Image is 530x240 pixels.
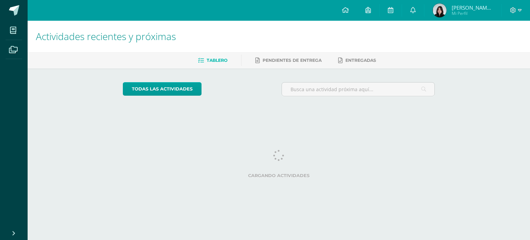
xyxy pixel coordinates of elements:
[282,83,435,96] input: Busca una actividad próxima aquí...
[433,3,446,17] img: 69a7de1b99af4bf0f1fe13b1623cff4d.png
[36,30,176,43] span: Actividades recientes y próximas
[338,55,376,66] a: Entregadas
[345,58,376,63] span: Entregadas
[198,55,227,66] a: Tablero
[123,173,435,178] label: Cargando actividades
[263,58,322,63] span: Pendientes de entrega
[123,82,202,96] a: todas las Actividades
[452,4,493,11] span: [PERSON_NAME][DATE]
[452,10,493,16] span: Mi Perfil
[207,58,227,63] span: Tablero
[255,55,322,66] a: Pendientes de entrega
